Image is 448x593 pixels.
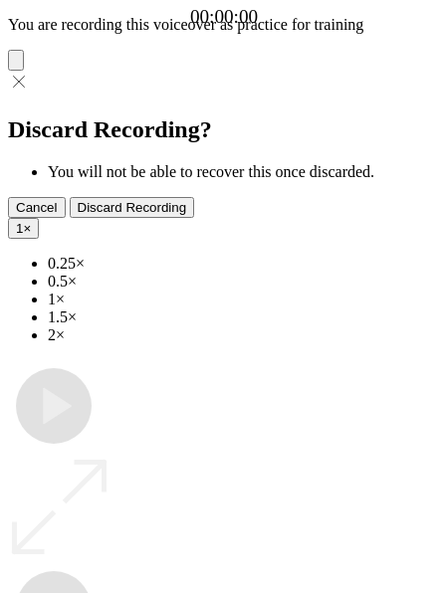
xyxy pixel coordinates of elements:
li: 0.25× [48,255,440,273]
button: 1× [8,218,39,239]
a: 00:00:00 [190,6,258,28]
button: Cancel [8,197,66,218]
h2: Discard Recording? [8,116,440,143]
li: 0.5× [48,273,440,291]
button: Discard Recording [70,197,195,218]
li: 1.5× [48,308,440,326]
li: 1× [48,291,440,308]
span: 1 [16,221,23,236]
li: 2× [48,326,440,344]
li: You will not be able to recover this once discarded. [48,163,440,181]
p: You are recording this voiceover as practice for training [8,16,440,34]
